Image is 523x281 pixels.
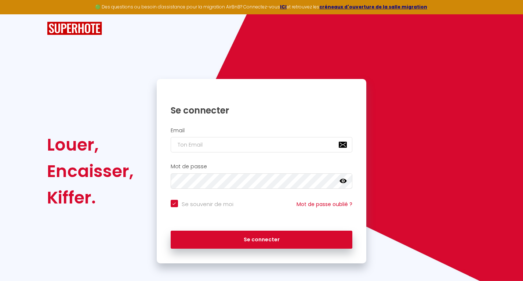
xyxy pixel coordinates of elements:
[171,163,353,170] h2: Mot de passe
[171,105,353,116] h1: Se connecter
[171,137,353,152] input: Ton Email
[280,4,287,10] a: ICI
[47,158,134,184] div: Encaisser,
[297,201,352,208] a: Mot de passe oublié ?
[47,132,134,158] div: Louer,
[171,127,353,134] h2: Email
[47,184,134,211] div: Kiffer.
[319,4,427,10] a: créneaux d'ouverture de la salle migration
[171,231,353,249] button: Se connecter
[47,22,102,35] img: SuperHote logo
